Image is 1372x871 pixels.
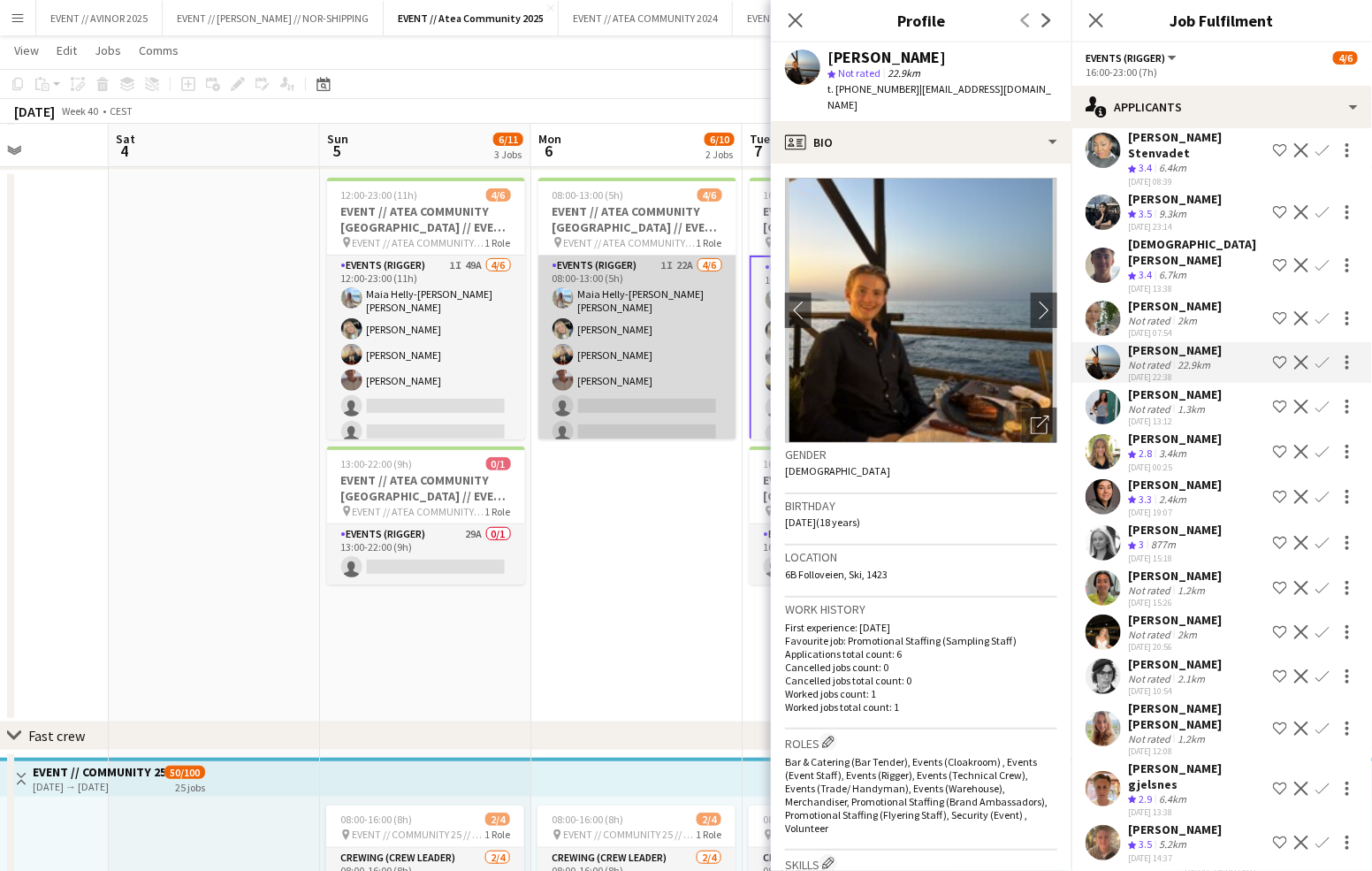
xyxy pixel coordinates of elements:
app-job-card: 12:00-23:00 (11h)4/6EVENT // ATEA COMMUNITY [GEOGRAPHIC_DATA] // EVENT CREW EVENT // ATEA COMMUNI... [327,178,525,439]
div: [DATE] 12:08 [1128,745,1266,757]
span: Sun [327,131,348,147]
span: 2.9 [1139,792,1152,806]
div: Bio [771,121,1071,164]
div: [DATE] 13:12 [1128,416,1222,427]
span: 6B Folloveien, Ski, 1423 [785,568,888,581]
h3: EVENT // ATEA COMMUNITY [GEOGRAPHIC_DATA] // EVENT CREW [538,203,736,235]
span: 08:00-16:00 (8h) [763,813,835,826]
div: 22.9km [1174,358,1214,371]
div: 5.2km [1155,837,1190,852]
span: EVENT // ATEA COMMUNITY [GEOGRAPHIC_DATA] // EVENT CREW [353,236,485,249]
div: 2km [1174,628,1200,641]
img: Crew avatar or photo [785,178,1057,443]
div: [DATE] 22:38 [1128,371,1222,383]
div: [DATE] 07:54 [1128,327,1222,339]
span: Tue [750,131,770,147]
a: View [7,39,46,62]
span: 4/6 [1333,51,1358,65]
div: 2km [1174,314,1200,327]
div: 3.4km [1155,447,1190,462]
span: Edit [57,42,77,58]
span: 08:00-16:00 (8h) [340,813,412,826]
div: [DATE] 00:25 [1128,462,1222,473]
div: Not rated [1128,628,1174,641]
button: EVENT // AVINOR 2025 [36,1,163,35]
span: 4 [113,141,135,161]
app-job-card: 13:00-22:00 (9h)0/1EVENT // ATEA COMMUNITY [GEOGRAPHIC_DATA] // EVENT CREW EVENT // ATEA COMMUNIT... [327,447,525,584]
span: 7 [747,141,770,161]
span: 16:00-23:00 (7h) [764,188,835,202]
span: View [14,42,39,58]
button: EVENT // ATEA COMMUNITY 2024 [559,1,733,35]
span: 2/4 [697,813,721,826]
span: 4/6 [697,188,722,202]
span: 5 [324,141,348,161]
div: Not rated [1128,314,1174,327]
app-card-role: Events (Rigger)1I49A4/612:00-23:00 (11h)Maia Helly-[PERSON_NAME] [PERSON_NAME][PERSON_NAME][PERSO... [327,256,525,449]
p: Applications total count: 6 [785,647,1057,661]
div: [PERSON_NAME] [1128,821,1222,837]
a: Edit [50,39,84,62]
div: [DATE] 23:14 [1128,221,1222,233]
span: 3 [1139,538,1144,551]
div: [PERSON_NAME] [1128,477,1222,493]
span: 6 [536,141,561,161]
span: EVENT // COMMUNITY 25 // CREW LEDERE [563,828,696,841]
div: Fast crew [28,727,85,745]
span: 2.8 [1139,447,1152,460]
div: 6.4km [1155,792,1190,807]
span: t. [PHONE_NUMBER] [827,82,919,96]
h3: Location [785,549,1057,565]
div: 2.1km [1174,672,1208,685]
div: [DATE] → [DATE] [33,780,164,793]
div: [DATE] [14,103,55,120]
h3: Roles [785,733,1057,752]
div: 3 Jobs [494,148,522,161]
h3: EVENT // COMMUNITY 25 // CREW LEDERE [33,764,164,780]
div: Not rated [1128,584,1174,597]
div: 2.4km [1155,493,1190,508]
div: [PERSON_NAME] [827,50,946,65]
div: [PERSON_NAME] [1128,191,1222,207]
span: 08:00-16:00 (8h) [552,813,623,826]
p: Worked jobs count: 1 [785,687,1057,700]
span: 3.4 [1139,268,1152,281]
div: [PERSON_NAME] [PERSON_NAME] Stenvadet [1128,113,1266,161]
h3: Work history [785,601,1057,617]
app-job-card: 16:00-21:00 (5h)0/1EVENT // ATEA COMMUNITY [GEOGRAPHIC_DATA] // EVENT CREW EVENT // ATEA COMMUNIT... [750,447,948,584]
div: [DEMOGRAPHIC_DATA][PERSON_NAME] [1128,236,1266,268]
a: Jobs [88,39,128,62]
app-job-card: 16:00-23:00 (7h)4/6EVENT // ATEA COMMUNITY [GEOGRAPHIC_DATA] // EVENT CREW EVENT // ATEA COMMUNIT... [750,178,948,439]
span: 12:00-23:00 (11h) [341,188,418,202]
div: [DATE] 13:38 [1128,283,1266,294]
p: Cancelled jobs count: 0 [785,661,1057,674]
app-job-card: 08:00-13:00 (5h)4/6EVENT // ATEA COMMUNITY [GEOGRAPHIC_DATA] // EVENT CREW EVENT // ATEA COMMUNIT... [538,178,736,439]
h3: EVENT // ATEA COMMUNITY [GEOGRAPHIC_DATA] // EVENT CREW [750,203,948,235]
span: 3.3 [1139,493,1152,506]
span: EVENT // COMMUNITY 25 // CREW LEDERE [352,828,484,841]
span: 3.5 [1139,207,1152,220]
div: Open photos pop-in [1022,408,1057,443]
div: 6.7km [1155,268,1190,283]
div: Not rated [1128,672,1174,685]
span: 13:00-22:00 (9h) [341,457,413,470]
div: 877m [1147,538,1179,553]
div: [PERSON_NAME] [1128,298,1222,314]
button: EVENT // [PERSON_NAME] // NOR-SHIPPING [163,1,384,35]
div: [PERSON_NAME] [1128,522,1222,538]
div: [PERSON_NAME] [PERSON_NAME] [1128,700,1266,732]
div: [PERSON_NAME] [1128,431,1222,447]
div: [DATE] 15:18 [1128,553,1222,564]
div: 6.4km [1155,161,1190,176]
div: 25 jobs [175,779,205,794]
div: [DATE] 20:56 [1128,641,1222,653]
div: [DATE] 08:39 [1128,176,1266,187]
div: 9.3km [1155,207,1190,222]
span: EVENT // ATEA COMMUNITY [GEOGRAPHIC_DATA] // EVENT CREW [564,236,697,249]
span: 1 Role [485,505,511,518]
p: Worked jobs total count: 1 [785,700,1057,714]
div: [PERSON_NAME] [1128,386,1222,402]
button: Events (Rigger) [1086,51,1179,65]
